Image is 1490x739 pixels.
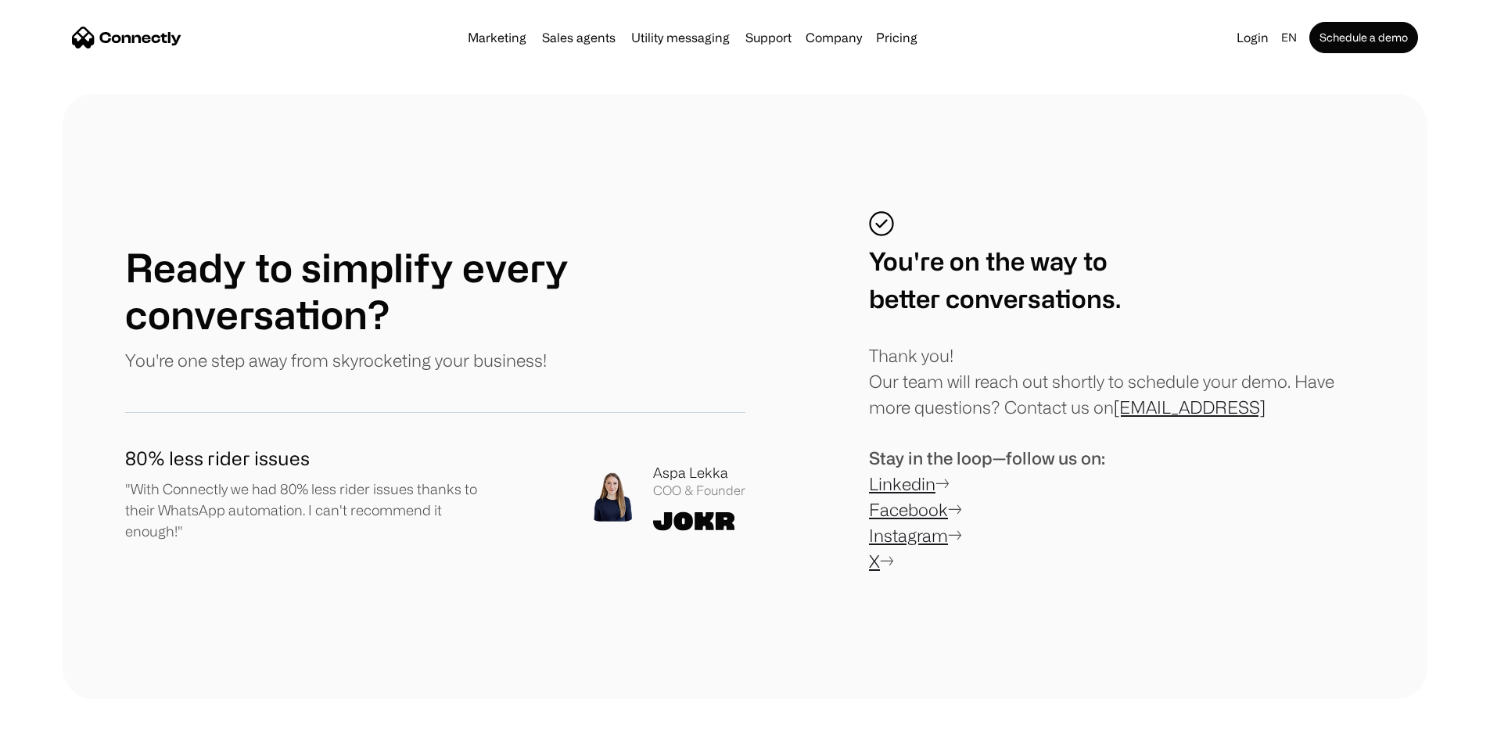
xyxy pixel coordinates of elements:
a: Marketing [461,31,533,44]
a: Instagram [869,526,948,545]
div: en [1281,27,1297,48]
div: Company [806,27,862,48]
div: Aspa Lekka [653,462,745,483]
a: Utility messaging [625,31,736,44]
div: Thank you! Our team will reach out shortly to schedule your demo. Have more questions? Contact us on [869,343,1365,420]
ul: Language list [31,712,94,734]
a: Linkedin [869,474,935,493]
h1: Ready to simplify every conversation? [125,244,745,338]
div: You're on the way to better conversations. [869,242,1121,317]
a: [EMAIL_ADDRESS] [1114,397,1266,417]
a: Login [1230,27,1275,48]
a: home [72,26,181,49]
aside: Language selected: English [16,710,94,734]
div: Company [801,27,867,48]
a: Schedule a demo [1309,22,1418,53]
div: COO & Founder [653,483,745,498]
div: en [1275,27,1306,48]
a: Facebook [869,500,948,519]
a: Sales agents [536,31,622,44]
a: Support [739,31,798,44]
a: X [869,551,880,571]
p: "With Connectly we had 80% less rider issues thanks to their WhatsApp automation. I can't recomme... [125,479,497,542]
span: Stay in the loop—follow us on: [869,448,1105,468]
p: → → → → [869,445,1105,574]
h1: 80% less rider issues [125,444,497,472]
a: Pricing [870,31,924,44]
p: You're one step away from skyrocketing your business! [125,347,547,373]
